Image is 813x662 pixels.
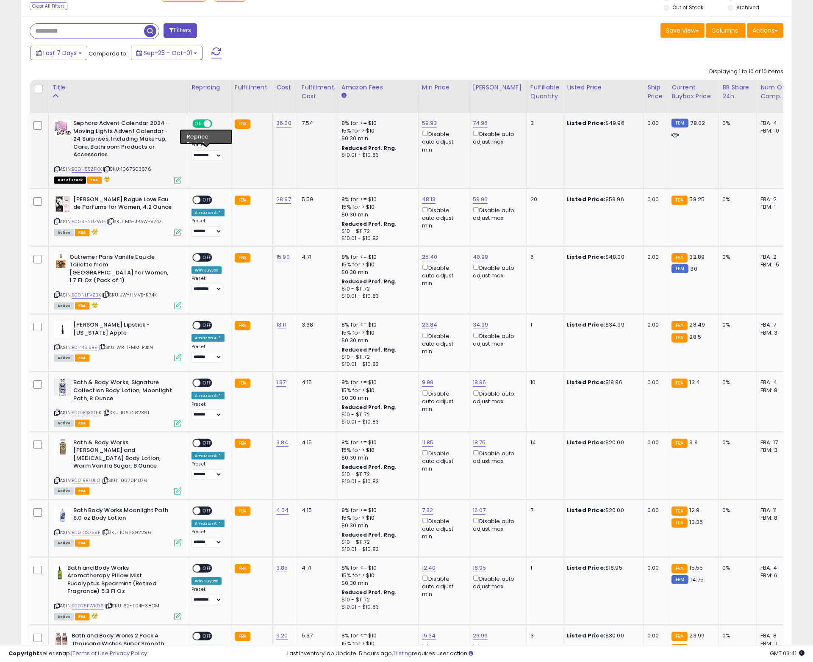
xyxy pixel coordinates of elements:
div: Disable auto adjust min [422,449,463,473]
div: Repricing [191,83,228,92]
small: FBA [235,321,250,330]
span: OFF [200,196,214,203]
a: B001RB7UL8 [72,477,100,484]
small: FBA [671,507,687,516]
div: Cost [276,83,294,92]
small: FBA [671,379,687,388]
div: 0% [722,253,750,261]
small: Amazon Fees. [341,92,347,100]
div: FBA: 4 [760,379,788,386]
a: 34.99 [473,321,488,329]
small: FBA [235,439,250,448]
div: 8% for <= $10 [341,507,412,514]
span: 12.9 [690,506,700,514]
div: 4.15 [302,439,331,446]
div: 4.71 [302,253,331,261]
a: 9.20 [276,632,288,640]
div: Preset: [191,402,225,421]
div: ASIN: [54,564,181,620]
span: OFF [200,565,214,572]
a: B0144SI5BE [72,344,97,351]
b: Listed Price: [567,321,605,329]
a: 12.40 [422,564,436,572]
div: 15% for > $10 [341,127,412,135]
div: Disable auto adjust max [473,205,520,222]
div: 20 [530,196,557,203]
div: 0.00 [647,507,661,514]
div: $20.00 [567,439,637,446]
div: 8% for <= $10 [341,439,412,446]
a: 9.99 [422,378,434,387]
div: Disable auto adjust min [422,205,463,230]
b: Sephora Advent Calendar 2024 - Moving Lights Advent Calendar - 24 Surprises, Including Make-up, C... [73,119,176,161]
button: Actions [747,23,783,38]
div: Ship Price [647,83,664,101]
div: ASIN: [54,196,181,235]
div: FBA: 2 [760,253,788,261]
button: Save View [660,23,705,38]
div: 0% [722,439,750,446]
div: Amazon AI * [191,334,225,342]
div: Disable auto adjust min [422,574,463,598]
b: Outremer Paris Vanille Eau de Toilette from [GEOGRAPHIC_DATA] for Women, 1.7 Fl Oz (Pack of 1) [69,253,172,287]
div: Preset: [191,461,225,480]
div: Win BuyBox [191,133,222,140]
small: FBM [671,575,688,584]
span: Last 7 Days [43,49,77,57]
div: ASIN: [54,439,181,494]
a: B00SH2UZWG [72,218,105,225]
div: $0.30 min [341,454,412,462]
span: ON [193,120,204,127]
div: Preset: [191,529,225,548]
div: Amazon AI * [191,452,225,460]
span: FBA [75,420,89,427]
span: | SKU: MA-JRAW-V74Z [107,218,162,225]
div: $48.00 [567,253,637,261]
div: Disable auto adjust min [422,263,463,288]
small: FBA [671,564,687,573]
div: FBM: 6 [760,572,788,579]
a: 3.84 [276,438,289,447]
div: $10 - $11.72 [341,539,412,546]
div: 0.00 [647,379,661,386]
div: Fulfillable Quantity [530,83,560,101]
div: 6 [530,253,557,261]
div: ASIN: [54,253,181,309]
label: Out of Stock [672,4,703,11]
div: 15% for > $10 [341,446,412,454]
b: Reduced Prof. Rng. [341,404,397,411]
div: 1 [530,321,557,329]
small: FBA [235,196,250,205]
div: Num of Comp. [760,83,791,101]
a: 59.93 [422,119,437,127]
button: Last 7 Days [31,46,87,60]
span: FBA [75,540,89,547]
div: $0.30 min [341,135,412,142]
span: All listings currently available for purchase on Amazon [54,229,74,236]
b: Reduced Prof. Rng. [341,346,397,353]
span: OFF [200,507,214,514]
div: $10.01 - $10.83 [341,235,412,242]
b: Bath & Body Works [PERSON_NAME] and [MEDICAL_DATA] Body Lotion, Warm Vanilla Sugar, 8 Ounce [73,439,176,472]
span: 28.49 [690,321,705,329]
div: 15% for > $10 [341,261,412,269]
span: 32.89 [690,253,705,261]
div: 1 [530,564,557,572]
a: 15.90 [276,253,290,261]
div: $0.30 min [341,337,412,344]
small: FBA [671,518,687,528]
div: 0.00 [647,439,661,446]
a: 3.85 [276,564,288,572]
b: Reduced Prof. Rng. [341,589,397,596]
div: $18.96 [567,379,637,386]
div: $10 - $11.72 [341,411,412,418]
small: FBA [671,333,687,343]
small: FBA [235,253,250,263]
div: Listed Price [567,83,640,92]
small: FBA [671,321,687,330]
div: $34.99 [567,321,637,329]
a: 74.96 [473,119,488,127]
button: Sep-25 - Oct-01 [131,46,203,60]
div: ASIN: [54,119,181,183]
div: 8% for <= $10 [341,379,412,386]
